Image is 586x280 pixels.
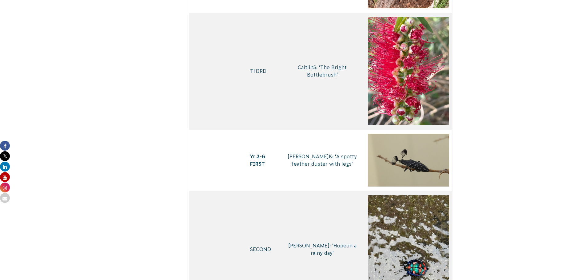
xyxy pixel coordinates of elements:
span: Hope [333,243,346,248]
span: S: ‘ ‘ [307,65,347,77]
span: Yr 3-6 FIRST [250,154,265,167]
span: [PERSON_NAME] [288,154,329,159]
span: The Bright Bottlebrush [307,65,347,77]
span: [PERSON_NAME]: ‘ ‘ [288,243,357,256]
span: A spotty feather duster with legs [292,154,357,167]
span: SECOND [250,246,271,252]
span: THIRD [250,68,266,74]
span: : ‘ ‘ [292,154,357,167]
span: a rainy day [311,243,357,256]
span: Caitlin [298,65,313,70]
span: K [329,154,332,159]
span: on [346,243,353,248]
